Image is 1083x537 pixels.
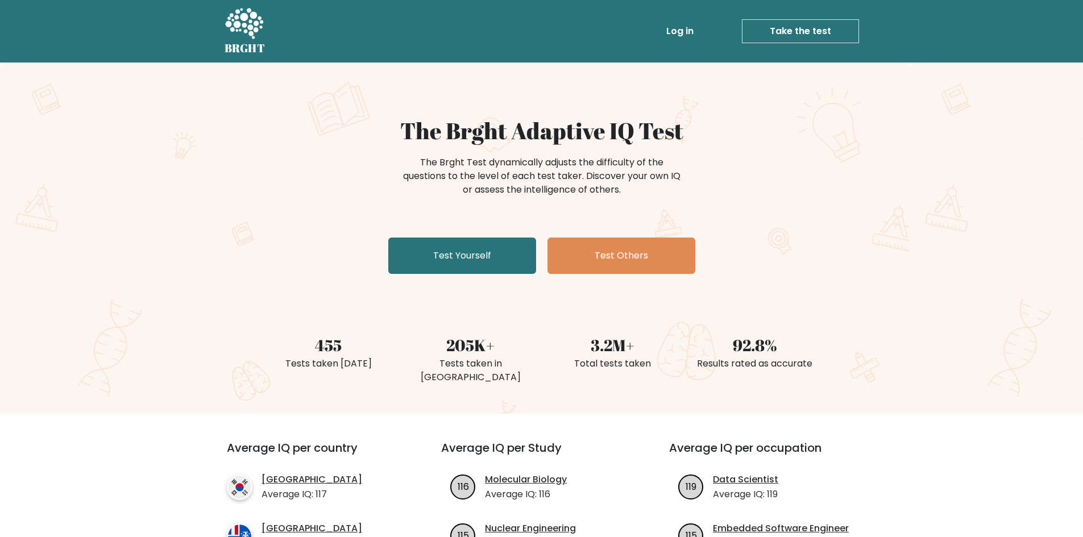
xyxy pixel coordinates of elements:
[406,333,535,357] div: 205K+
[713,522,849,535] a: Embedded Software Engineer
[264,117,819,144] h1: The Brght Adaptive IQ Test
[485,473,567,486] a: Molecular Biology
[441,441,642,468] h3: Average IQ per Study
[686,480,696,493] text: 119
[691,333,819,357] div: 92.8%
[225,41,265,55] h5: BRGHT
[406,357,535,384] div: Tests taken in [GEOGRAPHIC_DATA]
[485,522,576,535] a: Nuclear Engineering
[262,488,362,501] p: Average IQ: 117
[662,20,698,43] a: Log in
[669,441,870,468] h3: Average IQ per occupation
[485,488,567,501] p: Average IQ: 116
[264,357,393,371] div: Tests taken [DATE]
[742,19,859,43] a: Take the test
[227,441,400,468] h3: Average IQ per country
[691,357,819,371] div: Results rated as accurate
[549,333,677,357] div: 3.2M+
[227,474,252,500] img: country
[264,333,393,357] div: 455
[400,156,684,197] div: The Brght Test dynamically adjusts the difficulty of the questions to the level of each test take...
[262,473,362,486] a: [GEOGRAPHIC_DATA]
[547,238,695,274] a: Test Others
[225,5,265,58] a: BRGHT
[388,238,536,274] a: Test Yourself
[458,480,469,493] text: 116
[262,522,362,535] a: [GEOGRAPHIC_DATA]
[549,357,677,371] div: Total tests taken
[713,488,778,501] p: Average IQ: 119
[713,473,778,486] a: Data Scientist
